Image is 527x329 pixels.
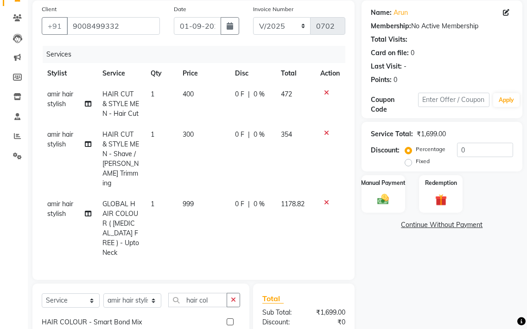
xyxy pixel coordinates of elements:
[168,293,227,307] input: Search or Scan
[363,220,521,230] a: Continue Without Payment
[47,130,73,148] span: amir hair stylish
[281,130,292,139] span: 354
[361,179,406,187] label: Manual Payment
[255,308,304,317] div: Sub Total:
[371,8,392,18] div: Name:
[42,5,57,13] label: Client
[493,93,520,107] button: Apply
[394,75,397,85] div: 0
[177,63,230,84] th: Price
[235,89,244,99] span: 0 F
[394,8,408,18] a: Arun
[416,145,445,153] label: Percentage
[411,48,414,58] div: 0
[248,130,250,139] span: |
[151,90,154,98] span: 1
[248,199,250,209] span: |
[281,90,292,98] span: 472
[371,21,411,31] div: Membership:
[275,63,315,84] th: Total
[235,130,244,139] span: 0 F
[417,129,446,139] div: ₹1,699.00
[371,146,400,155] div: Discount:
[371,21,513,31] div: No Active Membership
[404,62,406,71] div: -
[254,199,265,209] span: 0 %
[183,200,194,208] span: 999
[47,200,73,218] span: amir hair stylish
[254,130,265,139] span: 0 %
[102,90,139,118] span: HAIR CUT & STYLE MEN - Hair Cut
[255,317,304,327] div: Discount:
[371,62,402,71] div: Last Visit:
[102,200,139,257] span: GLOBAL HAIR COLOUR ( [MEDICAL_DATA] FREE ) - Upto Neck
[262,294,284,304] span: Total
[371,48,409,58] div: Card on file:
[235,199,244,209] span: 0 F
[102,130,139,187] span: HAIR CUT & STYLE MEN - Shave / [PERSON_NAME] Trimming
[42,317,142,327] div: HAIR COLOUR - Smart Bond Mix
[229,63,275,84] th: Disc
[43,46,352,63] div: Services
[145,63,177,84] th: Qty
[425,179,457,187] label: Redemption
[174,5,186,13] label: Date
[304,317,352,327] div: ₹0
[151,200,154,208] span: 1
[281,200,305,208] span: 1178.82
[42,63,97,84] th: Stylist
[371,35,407,44] div: Total Visits:
[183,130,194,139] span: 300
[248,89,250,99] span: |
[418,93,489,107] input: Enter Offer / Coupon Code
[374,193,393,206] img: _cash.svg
[371,129,413,139] div: Service Total:
[432,193,451,207] img: _gift.svg
[304,308,352,317] div: ₹1,699.00
[97,63,145,84] th: Service
[254,89,265,99] span: 0 %
[416,157,430,165] label: Fixed
[47,90,73,108] span: amir hair stylish
[371,95,418,114] div: Coupon Code
[371,75,392,85] div: Points:
[183,90,194,98] span: 400
[67,17,160,35] input: Search by Name/Mobile/Email/Code
[151,130,154,139] span: 1
[42,17,68,35] button: +91
[253,5,293,13] label: Invoice Number
[315,63,345,84] th: Action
